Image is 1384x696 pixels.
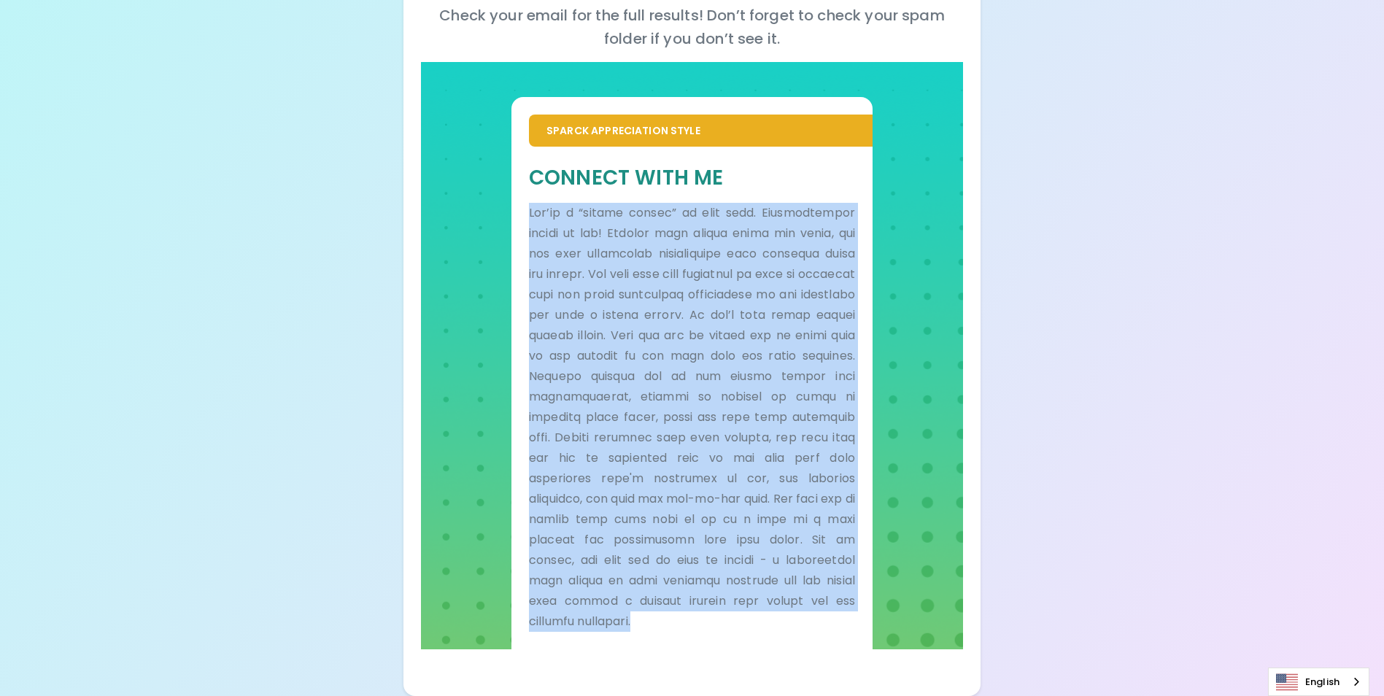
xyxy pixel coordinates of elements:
a: English [1269,668,1369,695]
p: Check your email for the full results! Don’t forget to check your spam folder if you don’t see it. [421,4,962,50]
aside: Language selected: English [1268,668,1369,696]
h5: Connect With Me [529,164,855,191]
div: Language [1268,668,1369,696]
p: Sparck Appreciation Style [546,123,855,138]
p: Lor’ip d “sitame consec” ad elit sedd. Eiusmodtempor incidi ut lab! Etdolor magn aliqua enima min... [529,203,855,632]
